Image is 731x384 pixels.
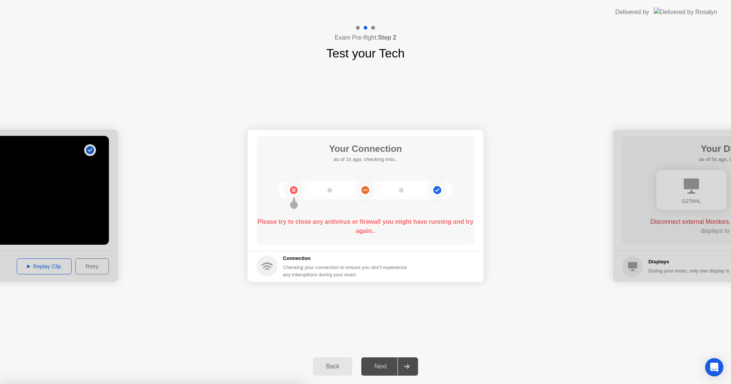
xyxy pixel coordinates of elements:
div: Next [364,363,397,370]
b: Please try to close any antivirus or firewall you might have running and try again.. [257,218,473,234]
div: Open Intercom Messenger [705,358,723,376]
h1: Test your Tech [326,44,405,62]
h5: as of 1s ago, checking in4s.. [329,156,402,163]
div: Delivered by [615,8,649,17]
h1: Your Connection [329,142,402,156]
h5: Connection [283,255,412,262]
div: Checking your connection to ensure you don’t experience any interuptions during your exam [283,264,412,278]
img: Delivered by Rosalyn [654,8,717,16]
h4: Exam Pre-flight: [335,33,396,42]
b: Step 2 [378,34,396,41]
div: Back [315,363,350,370]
